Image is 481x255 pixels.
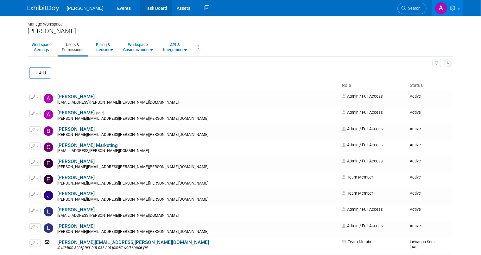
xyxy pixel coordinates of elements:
th: Role [339,80,407,91]
img: Brittany Gilman [44,126,53,136]
div: [EMAIL_ADDRESS][PERSON_NAME][PERSON_NAME][DOMAIN_NAME] [57,100,338,105]
div: [PERSON_NAME][EMAIL_ADDRESS][PERSON_NAME][PERSON_NAME][DOMAIN_NAME] [57,132,338,137]
span: Active [410,94,421,99]
a: [PERSON_NAME][EMAIL_ADDRESS][PERSON_NAME][DOMAIN_NAME] [57,240,209,245]
a: [PERSON_NAME] [57,175,95,180]
span: Active [410,110,421,115]
a: API &Integrations [159,39,191,55]
div: [PERSON_NAME][EMAIL_ADDRESS][PERSON_NAME][PERSON_NAME][DOMAIN_NAME] [57,165,338,170]
div: Manage Workspace [28,16,453,27]
a: [PERSON_NAME] [57,223,95,229]
a: [PERSON_NAME] [57,126,95,132]
span: Admin / Full Access [342,159,383,163]
small: [DATE] [410,245,420,249]
img: Justin Iwen [44,191,53,200]
img: Casella Marketing [44,143,53,152]
img: Erin Banfield [44,175,53,184]
span: Active [410,223,421,228]
a: [PERSON_NAME] Marketing [57,143,118,148]
span: Team Member [342,175,373,179]
div: [EMAIL_ADDRESS][PERSON_NAME][PERSON_NAME][DOMAIN_NAME] [57,213,338,218]
div: Invitation accepted, but has not joined workspace yet. [57,246,338,251]
span: Team Member [342,191,373,196]
a: [PERSON_NAME] [57,110,95,116]
img: ExhibitDay [28,5,59,12]
img: Erica Dole [44,159,53,168]
img: Amy Pomeroy [435,2,447,14]
span: (Me) [96,111,104,115]
img: Lauren Adams [44,207,53,216]
span: Active [410,159,421,163]
div: [PERSON_NAME][EMAIL_ADDRESS][PERSON_NAME][PERSON_NAME][DOMAIN_NAME] [57,181,338,186]
span: Search [406,6,421,11]
a: WorkspaceSettings [28,39,56,55]
div: [PERSON_NAME] [28,27,453,35]
span: Team Member [342,240,374,244]
button: Add [29,67,51,79]
img: Abby Kristan [44,94,53,103]
span: Admin / Full Access [342,126,383,131]
a: Users &Permissions [58,39,87,55]
span: Active [410,175,421,179]
span: Active [410,143,421,147]
div: [PERSON_NAME][EMAIL_ADDRESS][PERSON_NAME][PERSON_NAME][DOMAIN_NAME] [57,229,338,234]
div: [PERSON_NAME][EMAIL_ADDRESS][PERSON_NAME][PERSON_NAME][DOMAIN_NAME] [57,197,338,202]
img: Liza Casella [44,223,53,233]
a: Search [397,3,427,14]
span: Active [410,191,421,196]
span: Active [410,207,421,212]
span: Admin / Full Access [342,207,383,212]
a: WorkspaceCustomizations [119,39,157,55]
a: Billing &Licensing [89,39,117,55]
span: Admin / Full Access [342,110,383,115]
span: Admin / Full Access [342,143,383,147]
a: [PERSON_NAME] [57,191,95,197]
a: [PERSON_NAME] [57,159,95,164]
span: Invitation Sent [410,240,435,249]
img: Amy Pomeroy [44,110,53,119]
div: [EMAIL_ADDRESS][PERSON_NAME][DOMAIN_NAME] [57,149,338,154]
a: [PERSON_NAME] [57,94,95,100]
th: Status [407,80,452,91]
a: [PERSON_NAME] [57,207,95,213]
div: [PERSON_NAME][EMAIL_ADDRESS][PERSON_NAME][PERSON_NAME][DOMAIN_NAME] [57,116,338,121]
span: [PERSON_NAME] [67,6,103,11]
span: Active [410,126,421,131]
span: Admin / Full Access [342,223,383,228]
span: Admin / Full Access [342,94,383,99]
